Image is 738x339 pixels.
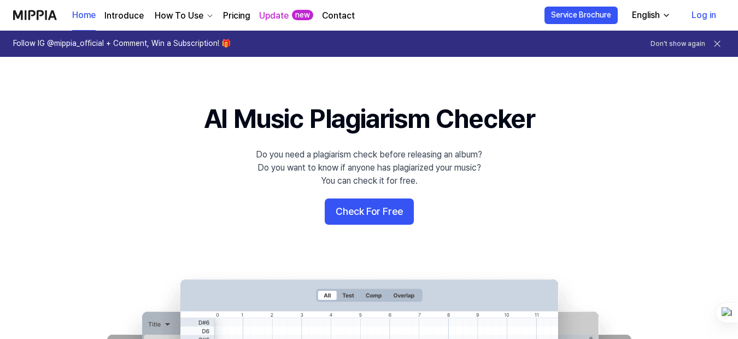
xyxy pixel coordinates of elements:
[153,9,214,22] button: How To Use
[630,9,662,22] div: English
[204,101,535,137] h1: AI Music Plagiarism Checker
[651,39,705,49] button: Don't show again
[259,9,289,22] a: Update
[292,10,313,21] div: new
[256,148,482,188] div: Do you need a plagiarism check before releasing an album? Do you want to know if anyone has plagi...
[72,1,96,31] a: Home
[153,9,206,22] div: How To Use
[223,9,250,22] a: Pricing
[325,198,414,225] button: Check For Free
[544,7,618,24] button: Service Brochure
[623,4,677,26] button: English
[322,9,355,22] a: Contact
[104,9,144,22] a: Introduce
[13,38,231,49] h1: Follow IG @mippia_official + Comment, Win a Subscription! 🎁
